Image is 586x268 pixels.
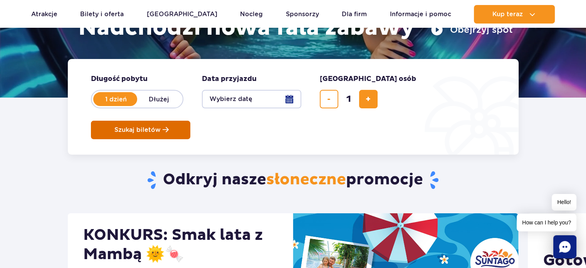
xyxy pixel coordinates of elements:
button: Wybierz datę [202,90,301,108]
button: dodaj bilet [359,90,378,108]
span: Kup teraz [492,11,523,18]
span: słoneczne [266,170,346,189]
a: Sponsorzy [286,5,319,24]
label: 1 dzień [94,91,138,107]
span: Długość pobytu [91,74,148,84]
input: liczba biletów [339,90,358,108]
span: Hello! [552,194,576,211]
div: Chat [553,235,576,258]
h2: KONKURS: Smak lata z Mambą 🌞🍬 [83,226,278,264]
a: Nocleg [240,5,263,24]
form: Planowanie wizyty w Park of Poland [68,59,519,155]
a: Informacje i pomoc [390,5,451,24]
button: Szukaj biletów [91,121,190,139]
button: usuń bilet [320,90,338,108]
h2: Odkryj nasze promocje [67,170,519,190]
span: Szukaj biletów [114,126,161,133]
label: Dłużej [137,91,181,107]
a: Dla firm [342,5,367,24]
a: Atrakcje [31,5,57,24]
span: Data przyjazdu [202,74,257,84]
span: [GEOGRAPHIC_DATA] osób [320,74,416,84]
button: Obejrzyj spot [431,24,513,36]
button: Kup teraz [474,5,555,24]
a: Bilety i oferta [80,5,124,24]
a: [GEOGRAPHIC_DATA] [147,5,217,24]
span: How can I help you? [517,214,576,231]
